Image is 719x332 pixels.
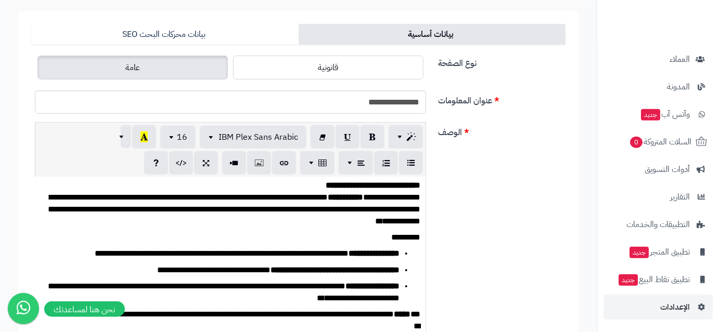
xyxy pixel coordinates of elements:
span: 16 [177,131,187,143]
a: التطبيقات والخدمات [604,212,713,237]
span: 0 [630,137,643,148]
a: وآتس آبجديد [604,102,713,127]
span: عامة [125,61,140,74]
span: التطبيقات والخدمات [626,217,690,232]
span: أدوات التسويق [645,162,690,177]
a: التقارير [604,184,713,209]
a: السلات المتروكة0 [604,129,713,154]
span: جديد [619,274,638,286]
span: السلات المتروكة [629,135,691,149]
span: IBM Plex Sans Arabic [219,131,298,143]
a: العملاء [604,47,713,72]
span: جديد [630,247,649,258]
span: جديد [641,109,660,121]
span: تطبيق نقاط البيع [618,272,690,287]
button: 16 [160,126,196,149]
span: التقارير [670,190,690,204]
label: الوصف [434,122,570,139]
span: وآتس آب [640,107,690,122]
button: IBM Plex Sans Arabic [200,126,306,149]
a: بيانات محركات البحث SEO [31,24,299,45]
a: بيانات أساسية [299,24,566,45]
a: تطبيق نقاط البيعجديد [604,267,713,292]
label: نوع الصفحة [434,53,570,70]
span: تطبيق المتجر [628,245,690,259]
span: العملاء [670,52,690,67]
span: قانونية [318,61,339,74]
a: الإعدادات [604,295,713,320]
a: أدوات التسويق [604,157,713,182]
span: المدونة [667,79,690,94]
label: عنوان المعلومات [434,90,570,107]
a: تطبيق المتجرجديد [604,240,713,264]
span: الإعدادات [660,300,690,314]
a: المدونة [604,74,713,99]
